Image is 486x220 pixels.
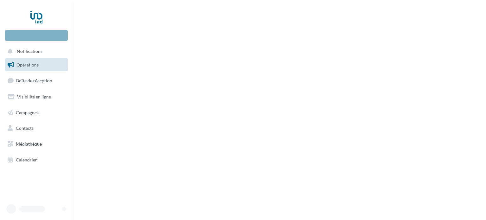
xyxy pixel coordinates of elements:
span: Visibilité en ligne [17,94,51,99]
span: Boîte de réception [16,78,52,83]
span: Médiathèque [16,141,42,147]
span: Notifications [17,49,42,54]
a: Contacts [4,122,69,135]
div: Nouvelle campagne [5,30,68,41]
a: Boîte de réception [4,74,69,87]
span: Opérations [16,62,39,67]
a: Médiathèque [4,137,69,151]
a: Visibilité en ligne [4,90,69,104]
a: Campagnes [4,106,69,119]
a: Opérations [4,58,69,72]
a: Calendrier [4,153,69,167]
span: Contacts [16,125,34,131]
span: Campagnes [16,110,39,115]
span: Calendrier [16,157,37,162]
